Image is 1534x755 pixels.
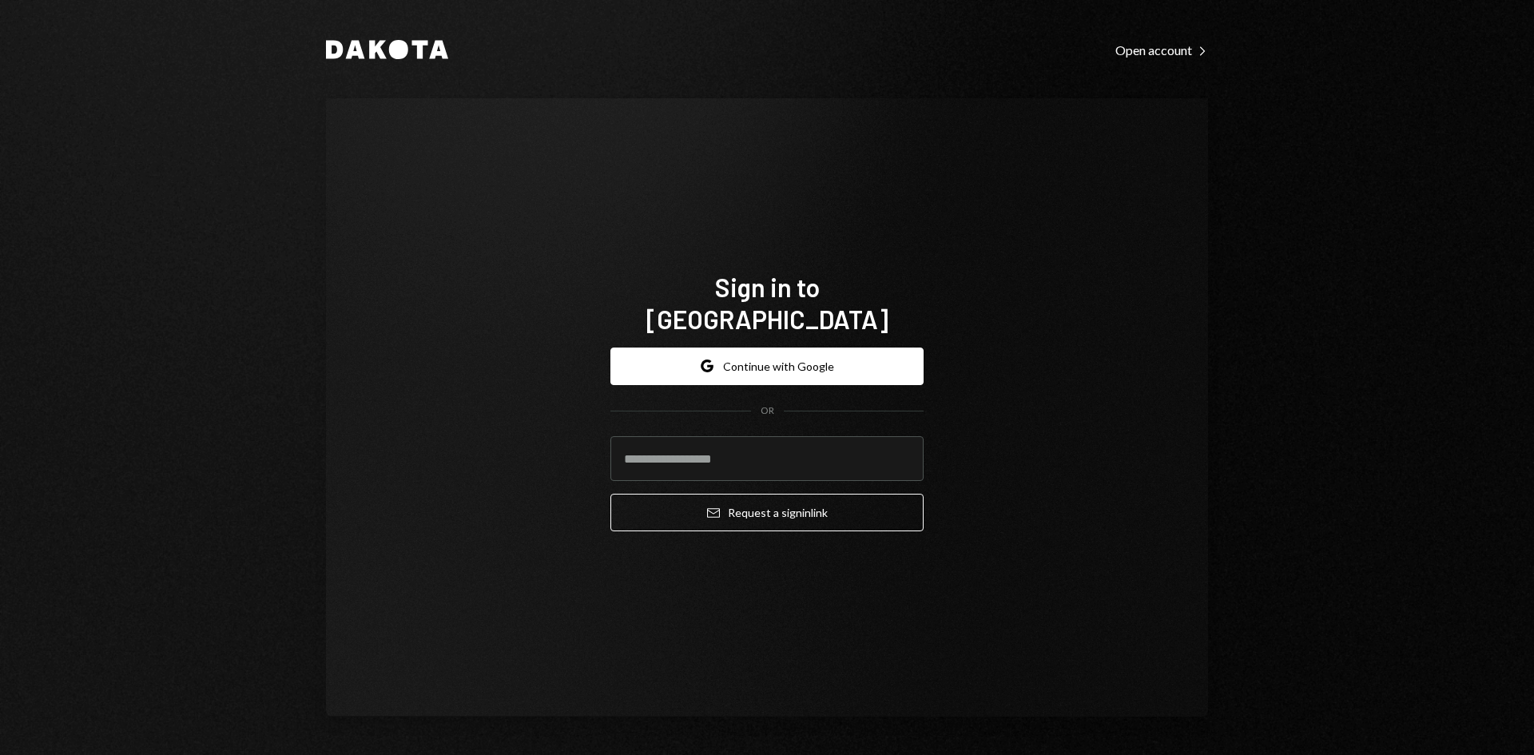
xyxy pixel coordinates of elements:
a: Open account [1115,41,1208,58]
h1: Sign in to [GEOGRAPHIC_DATA] [610,271,924,335]
button: Request a signinlink [610,494,924,531]
div: Open account [1115,42,1208,58]
button: Continue with Google [610,348,924,385]
div: OR [761,404,774,418]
